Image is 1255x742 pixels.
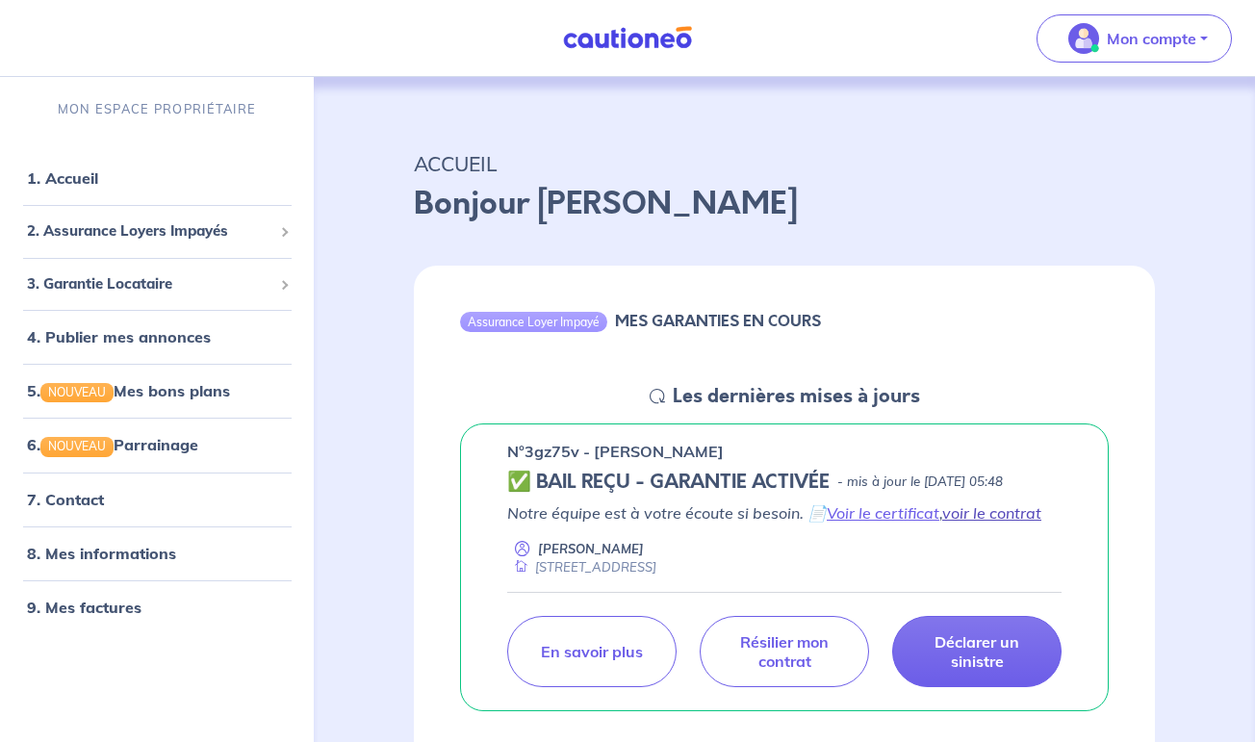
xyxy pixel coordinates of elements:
div: 1. Accueil [8,159,306,197]
button: illu_account_valid_menu.svgMon compte [1037,14,1232,63]
div: 3. Garantie Locataire [8,266,306,303]
p: Résilier mon contrat [724,632,845,671]
a: 6.NOUVEAUParrainage [27,435,198,454]
div: Assurance Loyer Impayé [460,312,607,331]
p: Mon compte [1107,27,1196,50]
span: 3. Garantie Locataire [27,273,272,295]
a: Résilier mon contrat [700,616,869,687]
img: illu_account_valid_menu.svg [1068,23,1099,54]
div: 2. Assurance Loyers Impayés [8,213,306,250]
a: 8. Mes informations [27,544,176,563]
div: 7. Contact [8,480,306,519]
img: Cautioneo [555,26,700,50]
div: 5.NOUVEAUMes bons plans [8,371,306,410]
div: 4. Publier mes annonces [8,318,306,356]
a: 7. Contact [27,490,104,509]
p: En savoir plus [541,642,643,661]
h5: ✅ BAIL REÇU - GARANTIE ACTIVÉE [507,471,830,494]
h5: Les dernières mises à jours [673,385,920,408]
p: ACCUEIL [414,146,1155,181]
div: 9. Mes factures [8,588,306,627]
a: voir le contrat [942,503,1041,523]
p: Notre équipe est à votre écoute si besoin. 📄 , [507,501,1062,525]
div: 8. Mes informations [8,534,306,573]
a: Déclarer un sinistre [892,616,1062,687]
p: Déclarer un sinistre [916,632,1037,671]
span: 2. Assurance Loyers Impayés [27,220,272,243]
a: 5.NOUVEAUMes bons plans [27,381,230,400]
a: En savoir plus [507,616,677,687]
a: Voir le certificat [827,503,939,523]
p: [PERSON_NAME] [538,540,644,558]
p: Bonjour [PERSON_NAME] [414,181,1155,227]
p: - mis à jour le [DATE] 05:48 [837,473,1003,492]
a: 1. Accueil [27,168,98,188]
div: 6.NOUVEAUParrainage [8,425,306,464]
div: [STREET_ADDRESS] [507,558,656,576]
p: MON ESPACE PROPRIÉTAIRE [58,100,256,118]
a: 4. Publier mes annonces [27,327,211,346]
a: 9. Mes factures [27,598,141,617]
p: n°3gz75v - [PERSON_NAME] [507,440,724,463]
div: state: CONTRACT-VALIDATED, Context: NEW,MAYBE-CERTIFICATE,ALONE,RENTER-DOCUMENTS [507,471,1062,494]
h6: MES GARANTIES EN COURS [615,312,821,330]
